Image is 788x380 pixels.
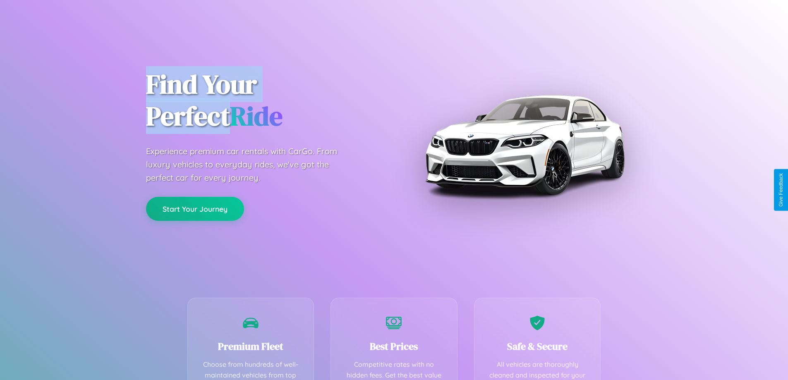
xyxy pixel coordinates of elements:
[146,197,244,221] button: Start Your Journey
[778,173,784,207] div: Give Feedback
[200,339,302,353] h3: Premium Fleet
[230,98,283,134] span: Ride
[487,339,588,353] h3: Safe & Secure
[421,41,628,248] img: Premium BMW car rental vehicle
[146,145,353,184] p: Experience premium car rentals with CarGo. From luxury vehicles to everyday rides, we've got the ...
[146,69,382,132] h1: Find Your Perfect
[343,339,445,353] h3: Best Prices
